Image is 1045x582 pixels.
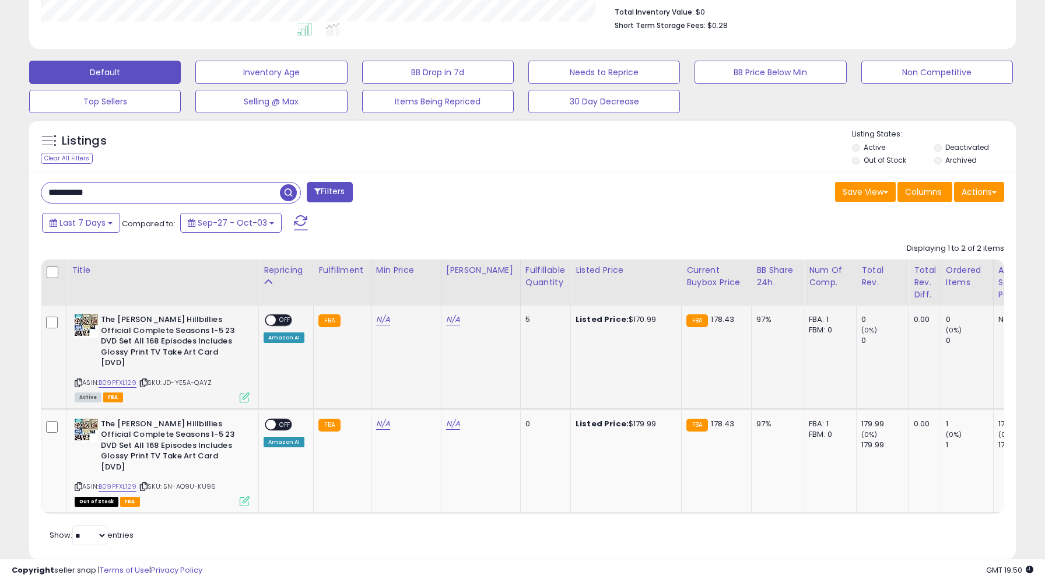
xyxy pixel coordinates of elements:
button: BB Drop in 7d [362,61,514,84]
small: FBA [318,314,340,327]
span: Show: entries [50,530,134,541]
div: Ordered Items [946,264,988,289]
button: Top Sellers [29,90,181,113]
small: (0%) [861,325,878,335]
li: $0 [615,4,995,18]
div: 179.99 [861,440,909,450]
div: $170.99 [576,314,672,325]
small: FBA [318,419,340,432]
div: 1 [946,440,993,450]
b: Listed Price: [576,314,629,325]
div: 1 [946,419,993,429]
span: All listings that are currently out of stock and unavailable for purchase on Amazon [75,497,118,507]
div: Fulfillment [318,264,366,276]
button: Non Competitive [861,61,1013,84]
div: 97% [756,419,795,429]
div: Amazon AI [264,332,304,343]
strong: Copyright [12,565,54,576]
div: FBM: 0 [809,325,847,335]
button: Default [29,61,181,84]
div: Current Buybox Price [686,264,746,289]
button: Inventory Age [195,61,347,84]
div: BB Share 24h. [756,264,799,289]
div: Fulfillable Quantity [525,264,566,289]
b: Total Inventory Value: [615,7,694,17]
button: Columns [897,182,952,202]
div: 0 [861,314,909,325]
a: Terms of Use [100,565,149,576]
div: Clear All Filters [41,153,93,164]
div: 0.00 [914,419,932,429]
div: Avg Selling Price [998,264,1041,301]
div: FBM: 0 [809,429,847,440]
div: Total Rev. Diff. [914,264,936,301]
div: Title [72,264,254,276]
button: Last 7 Days [42,213,120,233]
div: Min Price [376,264,436,276]
div: Total Rev. [861,264,904,289]
img: 61XMg8JKz7L._SL40_.jpg [75,419,98,442]
div: FBA: 1 [809,314,847,325]
span: Last 7 Days [59,217,106,229]
span: Sep-27 - Oct-03 [198,217,267,229]
img: 61XMg8JKz7L._SL40_.jpg [75,314,98,338]
div: Displaying 1 to 2 of 2 items [907,243,1004,254]
div: 179.99 [861,419,909,429]
div: seller snap | | [12,565,202,576]
div: 0 [946,314,993,325]
button: Needs to Reprice [528,61,680,84]
span: FBA [103,392,123,402]
b: The [PERSON_NAME] Hillbillies Official Complete Seasons 1-5 23 DVD Set All 168 Episodes Includes ... [101,419,243,476]
a: N/A [446,418,460,430]
div: 5 [525,314,562,325]
a: B09PFXL129 [99,378,136,388]
small: (0%) [946,430,962,439]
label: Deactivated [945,142,989,152]
button: Selling @ Max [195,90,347,113]
h5: Listings [62,133,107,149]
small: (0%) [861,430,878,439]
label: Active [864,142,885,152]
span: All listings currently available for purchase on Amazon [75,392,101,402]
span: Columns [905,186,942,198]
small: (0%) [946,325,962,335]
b: The [PERSON_NAME] Hillbillies Official Complete Seasons 1-5 23 DVD Set All 168 Episodes Includes ... [101,314,243,371]
a: Privacy Policy [151,565,202,576]
span: Compared to: [122,218,176,229]
span: OFF [276,315,294,325]
small: (0%) [998,430,1015,439]
a: N/A [446,314,460,325]
button: 30 Day Decrease [528,90,680,113]
button: Filters [307,182,352,202]
button: Items Being Repriced [362,90,514,113]
div: Num of Comp. [809,264,851,289]
span: 178.43 [711,314,734,325]
label: Archived [945,155,977,165]
span: | SKU: JD-YE5A-QAYZ [138,378,212,387]
a: B09PFXL129 [99,482,136,492]
button: Save View [835,182,896,202]
a: N/A [376,314,390,325]
button: Sep-27 - Oct-03 [180,213,282,233]
span: 2025-10-11 19:50 GMT [986,565,1033,576]
a: N/A [376,418,390,430]
button: Actions [954,182,1004,202]
div: 0 [946,335,993,346]
span: 178.43 [711,418,734,429]
p: Listing States: [852,129,1016,140]
b: Short Term Storage Fees: [615,20,706,30]
div: 0 [525,419,562,429]
b: Listed Price: [576,418,629,429]
small: FBA [686,314,708,327]
small: FBA [686,419,708,432]
div: $179.99 [576,419,672,429]
span: | SKU: SN-AO9U-KU96 [138,482,216,491]
span: OFF [276,419,294,429]
div: ASIN: [75,314,250,401]
div: 0 [861,335,909,346]
button: BB Price Below Min [695,61,846,84]
div: Repricing [264,264,308,276]
div: Amazon AI [264,437,304,447]
label: Out of Stock [864,155,906,165]
div: 0.00 [914,314,932,325]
